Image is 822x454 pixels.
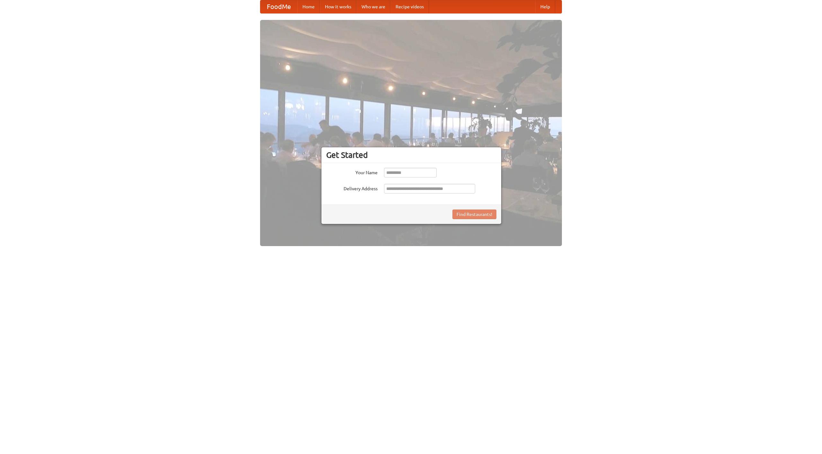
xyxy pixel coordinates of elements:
a: Who we are [356,0,390,13]
label: Your Name [326,168,378,176]
a: How it works [320,0,356,13]
button: Find Restaurants! [452,210,496,219]
a: FoodMe [260,0,297,13]
label: Delivery Address [326,184,378,192]
h3: Get Started [326,150,496,160]
a: Help [535,0,555,13]
a: Recipe videos [390,0,429,13]
a: Home [297,0,320,13]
